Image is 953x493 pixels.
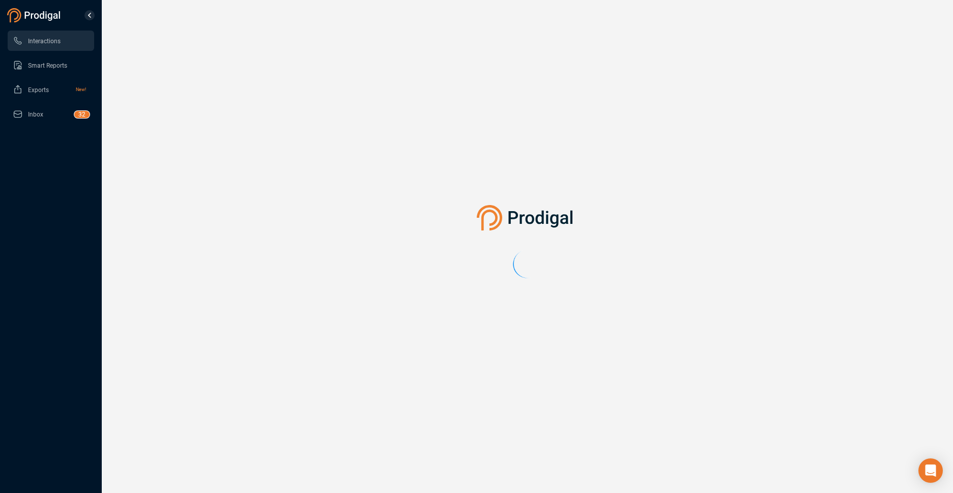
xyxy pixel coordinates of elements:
[8,104,94,124] li: Inbox
[28,38,61,45] span: Interactions
[28,62,67,69] span: Smart Reports
[13,79,86,100] a: ExportsNew!
[13,55,86,75] a: Smart Reports
[78,111,82,121] p: 3
[918,458,943,483] div: Open Intercom Messenger
[8,55,94,75] li: Smart Reports
[82,111,85,121] p: 2
[13,31,86,51] a: Interactions
[8,79,94,100] li: Exports
[28,111,43,118] span: Inbox
[28,86,49,94] span: Exports
[477,205,578,230] img: prodigal-logo
[13,104,86,124] a: Inbox
[7,8,63,22] img: prodigal-logo
[74,111,90,118] sup: 32
[76,79,86,100] span: New!
[8,31,94,51] li: Interactions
